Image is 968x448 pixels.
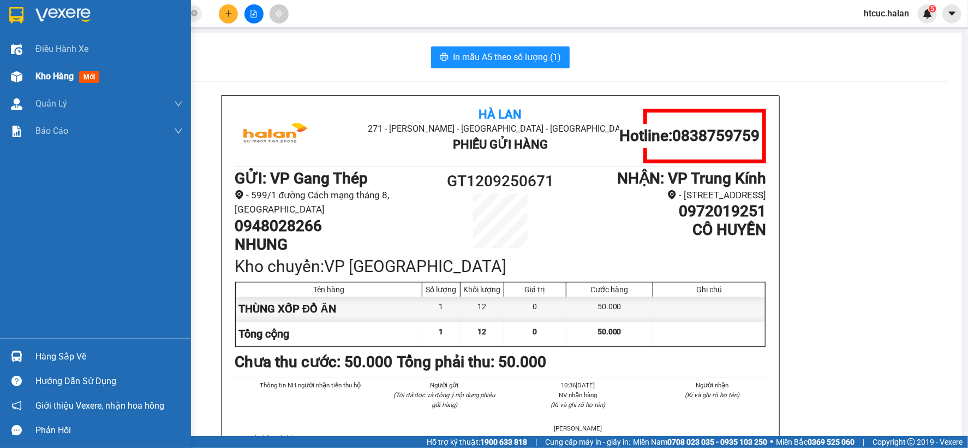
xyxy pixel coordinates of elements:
[440,52,449,63] span: printer
[35,399,164,412] span: Giới thiệu Vexere, nhận hoa hồng
[35,97,67,110] span: Quản Lý
[397,353,546,371] b: Tổng phải thu: 50.000
[907,438,915,446] span: copyright
[942,4,961,23] button: caret-down
[250,10,258,17] span: file-add
[219,4,238,23] button: plus
[236,297,422,321] div: THÙNG XỐP ĐỒ ĂN
[597,327,622,336] span: 50.000
[535,436,537,448] span: |
[225,10,232,17] span: plus
[323,122,677,135] li: 271 - [PERSON_NAME] - [GEOGRAPHIC_DATA] - [GEOGRAPHIC_DATA]
[11,425,22,435] span: message
[633,436,767,448] span: Miền Nam
[79,71,99,83] span: mới
[244,4,264,23] button: file-add
[11,351,22,362] img: warehouse-icon
[439,327,443,336] span: 1
[947,9,957,19] span: caret-down
[191,10,198,16] span: close-circle
[191,9,198,19] span: close-circle
[11,376,22,386] span: question-circle
[9,7,23,23] img: logo-vxr
[453,50,561,64] span: In mẫu A5 theo số lượng (1)
[545,436,630,448] span: Cung cấp máy in - giấy in:
[14,74,147,92] b: GỬI : VP Gang Thép
[776,436,855,448] span: Miền Bắc
[477,327,486,336] span: 12
[235,235,434,254] h1: NHUNG
[422,297,461,321] div: 1
[551,401,606,409] i: (Kí và ghi rõ họ tên)
[235,353,392,371] b: Chưa thu cước : 50.000
[569,285,650,294] div: Cước hàng
[235,169,368,187] b: GỬI : VP Gang Thép
[667,438,767,446] strong: 0708 023 035 - 0935 103 250
[507,285,563,294] div: Giá trị
[270,4,289,23] button: aim
[504,297,566,321] div: 0
[35,422,183,439] div: Phản hồi
[685,391,739,399] i: (Kí và ghi rõ họ tên)
[566,297,653,321] div: 50.000
[434,169,567,193] h1: GT1209250671
[35,124,68,138] span: Báo cáo
[567,202,766,221] h1: 0972019251
[524,423,632,433] li: [PERSON_NAME]
[394,391,495,409] i: (Tôi đã đọc và đồng ý nội dung phiếu gửi hàng)
[35,42,88,56] span: Điều hành xe
[524,390,632,400] li: NV nhận hàng
[619,127,760,145] h1: Hotline: 0838759759
[11,44,22,55] img: warehouse-icon
[461,297,504,321] div: 12
[235,190,244,199] span: environment
[238,285,419,294] div: Tên hàng
[659,380,767,390] li: Người nhận
[923,9,933,19] img: icon-new-feature
[567,188,766,203] li: - [STREET_ADDRESS]
[656,285,762,294] div: Ghi chú
[11,400,22,411] span: notification
[425,285,457,294] div: Số lượng
[11,98,22,110] img: warehouse-icon
[238,327,289,340] span: Tổng cộng
[667,190,677,199] span: environment
[391,380,499,390] li: Người gửi
[235,188,434,217] li: - 599/1 đường Cách mạng tháng 8, [GEOGRAPHIC_DATA]
[463,285,501,294] div: Khối lượng
[479,108,522,121] b: Hà Lan
[855,7,918,20] span: htcuc.halan
[929,5,936,13] sup: 5
[102,27,456,40] li: 271 - [PERSON_NAME] - [GEOGRAPHIC_DATA] - [GEOGRAPHIC_DATA]
[524,380,632,390] li: 10:36[DATE]
[480,438,527,446] strong: 1900 633 818
[174,99,183,108] span: down
[427,436,527,448] span: Hỗ trợ kỹ thuật:
[235,254,766,279] div: Kho chuyển: VP [GEOGRAPHIC_DATA]
[174,127,183,135] span: down
[533,327,537,336] span: 0
[808,438,855,446] strong: 0369 525 060
[11,71,22,82] img: warehouse-icon
[863,436,864,448] span: |
[431,46,570,68] button: printerIn mẫu A5 theo số lượng (1)
[14,14,95,68] img: logo.jpg
[256,380,365,390] li: Thông tin NH người nhận tiền thu hộ
[617,169,766,187] b: NHẬN : VP Trung Kính
[235,217,434,235] h1: 0948028266
[235,109,316,163] img: logo.jpg
[275,10,283,17] span: aim
[770,440,773,444] span: ⚪️
[35,349,183,365] div: Hàng sắp về
[11,126,22,137] img: solution-icon
[567,221,766,239] h1: CÔ HUYỀN
[930,5,934,13] span: 5
[453,138,548,151] b: Phiếu Gửi Hàng
[35,373,183,390] div: Hướng dẫn sử dụng
[35,71,74,81] span: Kho hàng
